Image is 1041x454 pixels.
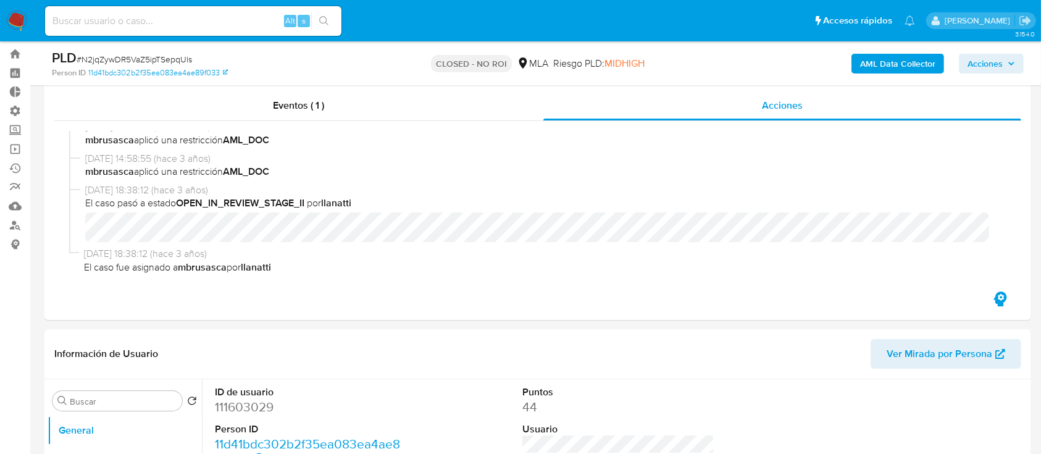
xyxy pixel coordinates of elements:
dd: 111603029 [215,398,408,416]
b: llanatti [241,260,271,274]
b: llanatti [321,196,351,210]
button: Acciones [959,54,1024,74]
span: El caso pasó a estado por [85,196,1001,210]
span: [DATE] 18:38:12 (hace 3 años) [85,183,1001,197]
dt: Usuario [522,422,715,436]
dt: Person ID [215,422,408,436]
b: AML Data Collector [860,54,935,74]
button: Ver Mirada por Persona [871,339,1021,369]
span: s [302,15,306,27]
span: Eventos ( 1 ) [273,98,324,112]
span: [DATE] 18:38:12 (hace 3 años) [84,247,1001,261]
span: El caso fue asignado a por [84,261,1001,274]
b: mbrusasca [178,260,227,274]
b: mbrusasca [85,133,134,147]
b: AML_DOC [223,164,269,179]
b: PLD [52,48,77,67]
dt: ID de usuario [215,385,408,399]
dd: 44 [522,398,715,416]
a: Salir [1019,14,1032,27]
p: CLOSED - NO ROI [431,55,512,72]
span: MIDHIGH [604,56,645,70]
span: Accesos rápidos [823,14,892,27]
button: AML Data Collector [851,54,944,74]
b: AML_DOC [223,133,269,147]
a: 11d41bdc302b2f35ea083ea4ae89f033 [88,67,228,78]
p: ezequiel.castrillon@mercadolibre.com [945,15,1014,27]
span: # N2jqZywDR5VaZ5ipTSepqUls [77,53,192,65]
span: 3.154.0 [1015,29,1035,39]
b: Person ID [52,67,86,78]
button: Buscar [57,396,67,406]
input: Buscar [70,396,177,407]
a: Notificaciones [905,15,915,26]
span: Alt [285,15,295,27]
span: Riesgo PLD: [553,57,645,70]
b: mbrusasca [85,164,134,179]
button: search-icon [311,12,337,30]
button: Volver al orden por defecto [187,396,197,410]
span: Ver Mirada por Persona [887,339,992,369]
b: OPEN_IN_REVIEW_STAGE_II [176,196,304,210]
span: aplicó una restricción [85,165,1001,179]
span: [DATE] 14:58:55 (hace 3 años) [85,152,1001,166]
span: Acciones [762,98,803,112]
input: Buscar usuario o caso... [45,13,341,29]
span: Acciones [968,54,1003,74]
div: MLA [517,57,548,70]
button: General [48,416,202,445]
h1: Información de Usuario [54,348,158,360]
span: aplicó una restricción [85,133,1001,147]
dt: Puntos [522,385,715,399]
